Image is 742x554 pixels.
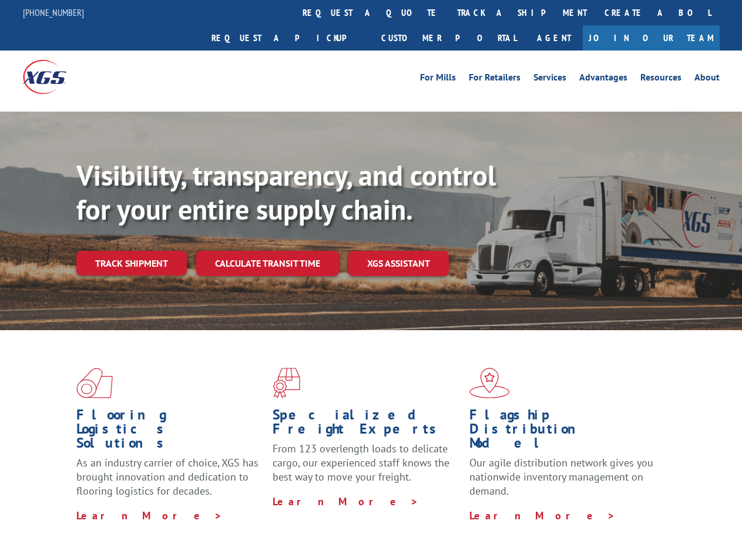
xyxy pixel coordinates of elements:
[469,368,510,398] img: xgs-icon-flagship-distribution-model-red
[469,73,521,86] a: For Retailers
[76,408,264,456] h1: Flooring Logistics Solutions
[640,73,681,86] a: Resources
[273,368,300,398] img: xgs-icon-focused-on-flooring-red
[525,25,583,51] a: Agent
[469,456,653,498] span: Our agile distribution network gives you nationwide inventory management on demand.
[533,73,566,86] a: Services
[579,73,627,86] a: Advantages
[76,368,113,398] img: xgs-icon-total-supply-chain-intelligence-red
[348,251,449,276] a: XGS ASSISTANT
[76,456,258,498] span: As an industry carrier of choice, XGS has brought innovation and dedication to flooring logistics...
[76,157,496,227] b: Visibility, transparency, and control for your entire supply chain.
[372,25,525,51] a: Customer Portal
[196,251,339,276] a: Calculate transit time
[469,408,657,456] h1: Flagship Distribution Model
[23,6,84,18] a: [PHONE_NUMBER]
[420,73,456,86] a: For Mills
[273,408,460,442] h1: Specialized Freight Experts
[76,509,223,522] a: Learn More >
[469,509,616,522] a: Learn More >
[583,25,720,51] a: Join Our Team
[203,25,372,51] a: Request a pickup
[76,251,187,276] a: Track shipment
[273,495,419,508] a: Learn More >
[694,73,720,86] a: About
[273,442,460,494] p: From 123 overlength loads to delicate cargo, our experienced staff knows the best way to move you...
